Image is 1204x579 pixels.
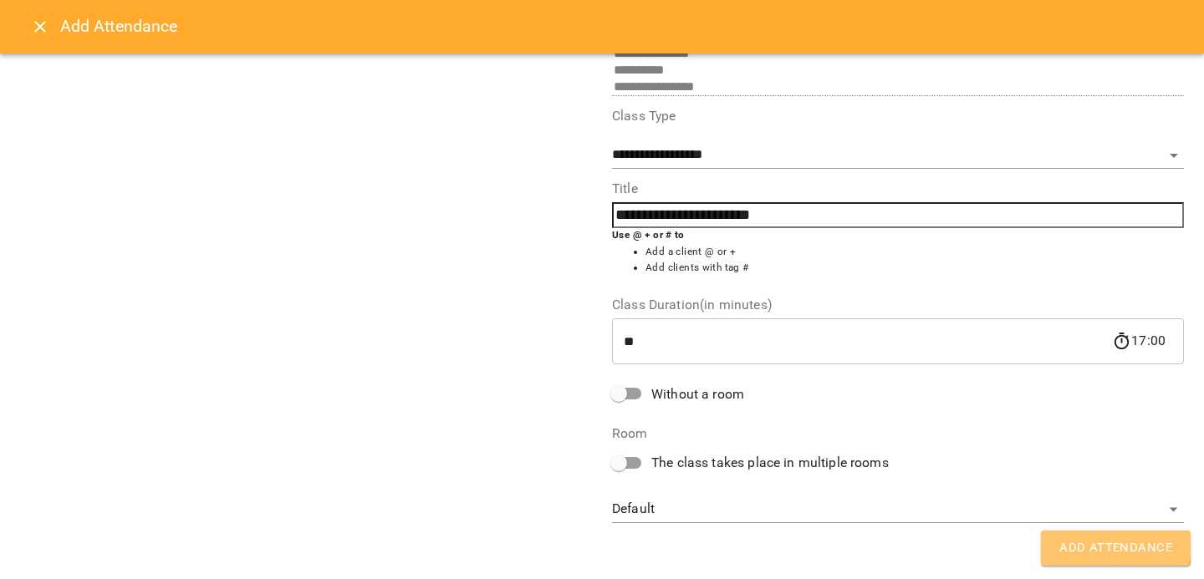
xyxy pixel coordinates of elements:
label: Title [612,182,1184,196]
h6: Add Attendance [60,13,1184,39]
span: The class takes place in multiple rooms [651,453,889,473]
span: Add Attendance [1059,537,1172,559]
label: Class Duration(in minutes) [612,298,1184,312]
label: Room [612,427,1184,440]
button: Add Attendance [1041,531,1191,566]
li: Add a client @ or + [645,244,1184,261]
div: Default [612,496,1184,523]
b: Use @ + or # to [612,229,685,241]
li: Add clients with tag # [645,260,1184,277]
span: Without a room [651,384,744,404]
button: Close [20,7,60,47]
label: Class Type [612,109,1184,123]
